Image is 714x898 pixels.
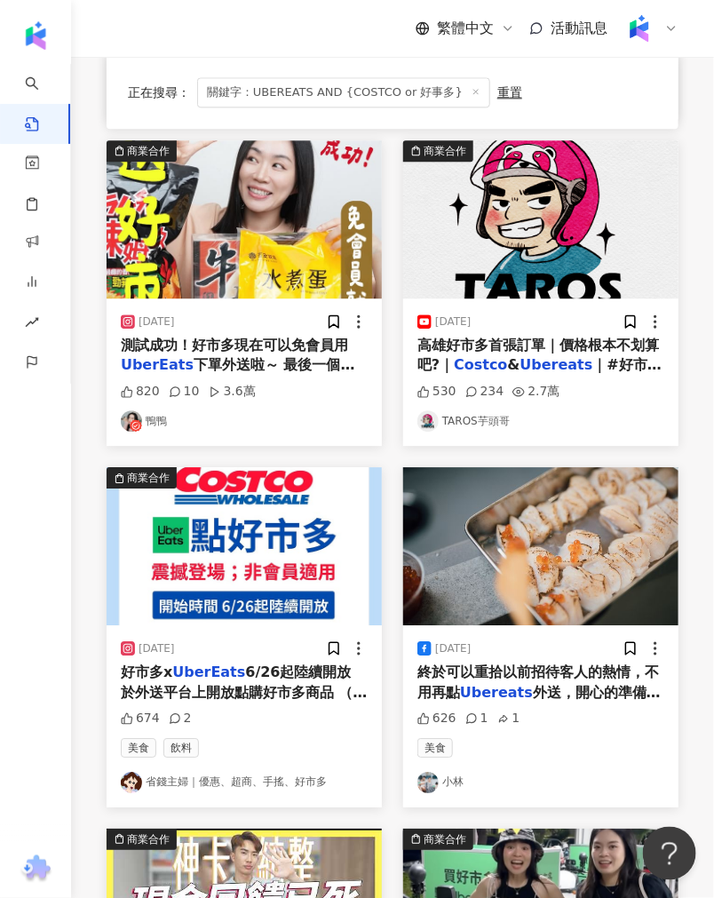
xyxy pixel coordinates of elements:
span: 繁體中文 [437,19,494,38]
mark: Costco [454,356,507,373]
div: 626 [417,710,456,727]
img: logo icon [21,21,50,50]
div: 商業合作 [424,830,466,848]
span: 美食 [121,738,156,758]
span: 下單外送啦～ 最後一個秘密不要告訴太多人🫣 @ [121,356,355,393]
div: 1 [465,710,488,727]
img: post-image [403,140,678,298]
div: 商業合作 [424,142,466,160]
a: KOL Avatar省錢主婦｜優惠、超商、手搖、好市多 [121,772,368,793]
a: KOL Avatar小林 [417,772,664,793]
img: post-image [107,467,382,625]
div: 商業合作 [127,830,170,848]
span: 好市多x [121,664,172,680]
img: KOL Avatar [121,410,142,432]
img: post-image [403,467,678,625]
span: 正在搜尋 ： [128,86,190,100]
span: 測試成功！好市多現在可以免會員用 [121,337,348,354]
span: 高雄好市多首張訂單｜價格根本不划算吧?｜ [417,337,659,373]
img: chrome extension [19,855,53,884]
div: 10 [169,383,200,401]
div: 商業合作 [127,469,170,487]
div: 674 [121,710,160,727]
div: 820 [121,383,160,401]
img: Kolr%20app%20icon%20%281%29.png [623,12,656,45]
img: KOL Avatar [121,772,142,793]
div: 2.7萬 [512,383,559,401]
div: 234 [465,383,504,401]
div: 530 [417,383,456,401]
span: 關鍵字：UBEREATS AND {COSTCO or 好事多} [197,78,490,108]
div: [DATE] [139,641,175,656]
div: 2 [169,710,192,727]
iframe: Help Scout Beacon - Open [643,827,696,880]
span: rise [25,305,39,345]
span: 終於可以重拾以前招待客人的熱情，不用再點 [417,664,659,700]
div: [DATE] [435,314,472,330]
div: 3.6萬 [209,383,256,401]
span: 活動訊息 [551,20,607,36]
button: 商業合作 [107,467,382,625]
div: 商業合作 [127,142,170,160]
img: KOL Avatar [417,772,439,793]
button: 商業合作 [107,140,382,298]
img: KOL Avatar [417,410,439,432]
a: search [25,64,60,133]
a: KOL AvatarTAROS芋頭哥 [417,410,664,432]
mark: UberEats [121,356,194,373]
div: [DATE] [435,641,472,656]
span: 飲料 [163,738,199,758]
mark: Ubereats [460,684,533,701]
div: 重置 [497,86,522,100]
mark: Ubereats [520,356,593,373]
span: 美食 [417,738,453,758]
div: 1 [497,710,520,727]
mark: UberEats [172,664,245,680]
span: 外送，開心的準備晚餐！！ [417,684,661,720]
button: 商業合作 [403,140,678,298]
img: post-image [107,140,382,298]
a: KOL Avatar鴨鴨 [121,410,368,432]
div: [DATE] [139,314,175,330]
span: & [508,356,520,373]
